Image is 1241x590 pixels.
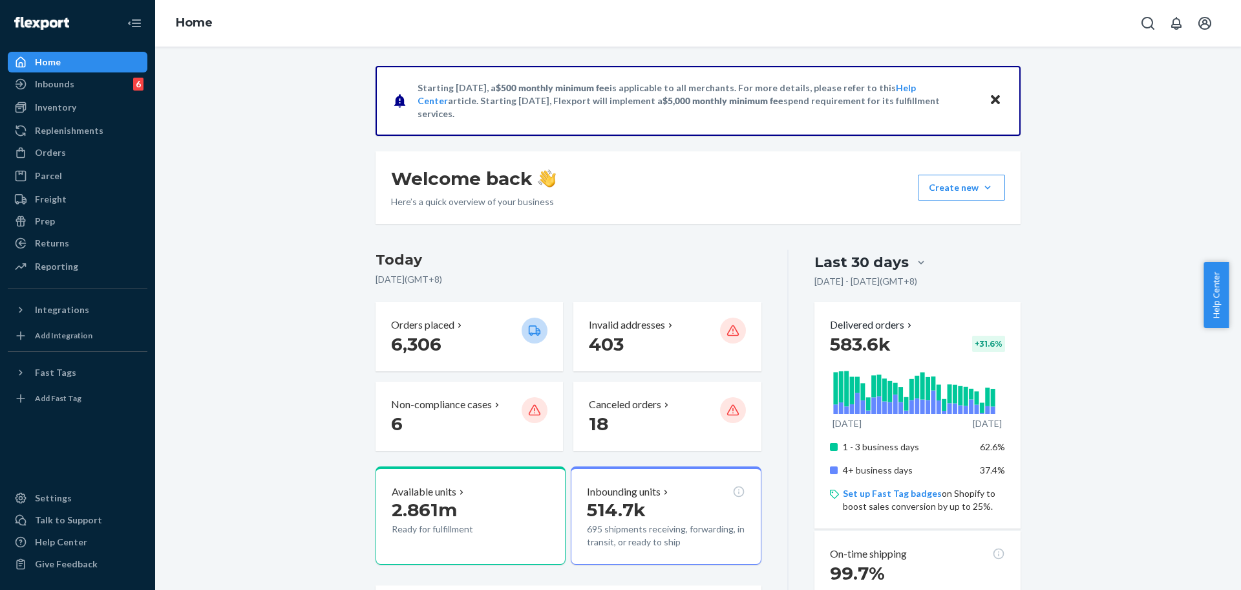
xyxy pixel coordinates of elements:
div: Parcel [35,169,62,182]
div: Add Fast Tag [35,393,81,404]
div: Integrations [35,303,89,316]
div: Add Integration [35,330,92,341]
span: 6,306 [391,333,441,355]
a: Orders [8,142,147,163]
a: Home [176,16,213,30]
p: [DATE] [973,417,1002,430]
img: Flexport logo [14,17,69,30]
div: Orders [35,146,66,159]
p: On-time shipping [830,547,907,562]
button: Canceled orders 18 [573,382,761,451]
div: 6 [133,78,143,91]
div: Reporting [35,260,78,273]
span: 37.4% [980,464,1005,475]
button: Invalid addresses 403 [573,302,761,371]
button: Integrations [8,300,147,320]
button: Open notifications [1163,10,1189,36]
a: Inventory [8,97,147,118]
span: 62.6% [980,441,1005,452]
h1: Welcome back [391,167,556,190]
a: Set up Fast Tag badges [843,488,942,499]
span: 514.7k [587,499,646,521]
button: Create new [918,175,1005,201]
button: Fast Tags [8,362,147,383]
button: Available units2.861mReady for fulfillment [376,466,566,565]
span: 403 [589,333,624,355]
div: Settings [35,492,72,505]
a: Inbounds6 [8,74,147,94]
p: Orders placed [391,318,454,333]
p: [DATE] [833,417,862,430]
span: 2.861m [392,499,457,521]
p: Inbounding units [587,485,661,499]
p: 4+ business days [843,464,970,477]
span: 99.7% [830,562,885,584]
p: Ready for fulfillment [392,523,511,536]
a: Home [8,52,147,72]
button: Open Search Box [1135,10,1161,36]
button: Open account menu [1192,10,1218,36]
div: Replenishments [35,124,103,137]
div: Prep [35,215,55,228]
span: 583.6k [830,333,891,355]
p: 695 shipments receiving, forwarding, in transit, or ready to ship [587,523,745,549]
img: hand-wave emoji [538,169,556,188]
span: 18 [589,413,608,435]
button: Orders placed 6,306 [376,302,563,371]
p: Invalid addresses [589,318,665,333]
a: Freight [8,189,147,210]
h3: Today [376,250,761,270]
p: Starting [DATE], a is applicable to all merchants. For more details, please refer to this article... [418,82,977,120]
p: [DATE] - [DATE] ( GMT+8 ) [814,275,917,288]
a: Help Center [8,532,147,552]
button: Inbounding units514.7k695 shipments receiving, forwarding, in transit, or ready to ship [571,466,761,565]
a: Prep [8,211,147,232]
div: Give Feedback [35,558,98,571]
div: Fast Tags [35,366,76,379]
p: Here’s a quick overview of your business [391,195,556,208]
p: Available units [392,485,456,499]
p: on Shopify to boost sales conversion by up to 25%. [843,487,1005,513]
p: 1 - 3 business days [843,441,970,453]
div: Inventory [35,101,76,114]
button: Close [987,91,1004,110]
div: Inbounds [35,78,74,91]
button: Non-compliance cases 6 [376,382,563,451]
p: Canceled orders [589,397,661,412]
a: Talk to Support [8,510,147,530]
button: Help Center [1204,262,1229,328]
a: Replenishments [8,120,147,141]
div: Talk to Support [35,514,102,527]
a: Returns [8,233,147,254]
button: Delivered orders [830,318,915,333]
a: Add Integration [8,325,147,346]
div: Home [35,56,61,69]
p: [DATE] ( GMT+8 ) [376,273,761,286]
div: Freight [35,193,67,206]
p: Non-compliance cases [391,397,492,412]
button: Give Feedback [8,554,147,574]
span: 6 [391,413,403,435]
div: Last 30 days [814,252,909,272]
span: $500 monthly minimum fee [496,82,610,93]
button: Close Navigation [122,10,147,36]
div: + 31.6 % [972,336,1005,352]
a: Settings [8,488,147,508]
a: Reporting [8,256,147,277]
span: $5,000 monthly minimum fee [663,95,783,106]
ol: breadcrumbs [165,5,223,42]
div: Returns [35,237,69,250]
a: Parcel [8,166,147,186]
a: Add Fast Tag [8,388,147,409]
div: Help Center [35,536,87,549]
